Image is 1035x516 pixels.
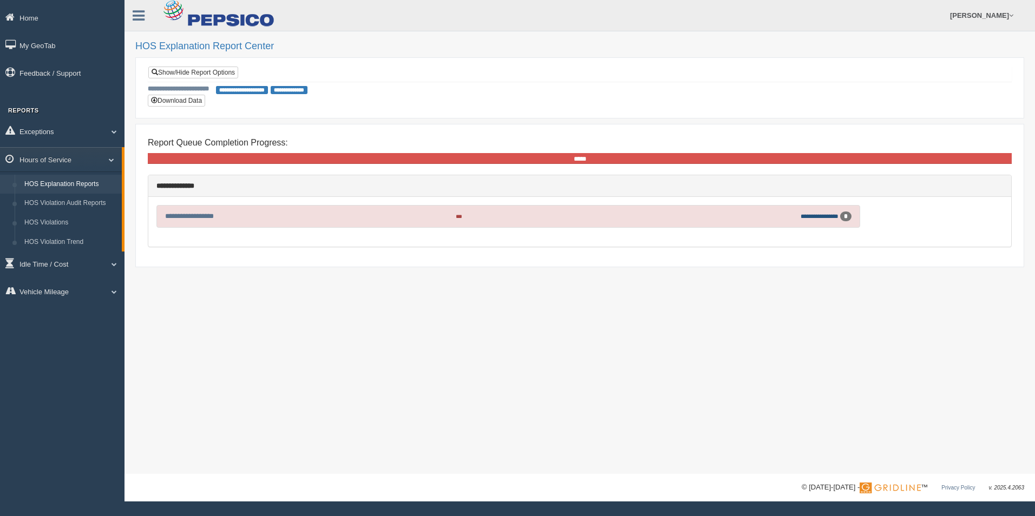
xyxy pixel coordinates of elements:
[148,138,1012,148] h4: Report Queue Completion Progress:
[148,67,238,78] a: Show/Hide Report Options
[19,233,122,252] a: HOS Violation Trend
[135,41,1024,52] h2: HOS Explanation Report Center
[802,482,1024,493] div: © [DATE]-[DATE] - ™
[989,485,1024,491] span: v. 2025.4.2063
[19,194,122,213] a: HOS Violation Audit Reports
[19,213,122,233] a: HOS Violations
[148,95,205,107] button: Download Data
[860,482,921,493] img: Gridline
[941,485,975,491] a: Privacy Policy
[19,175,122,194] a: HOS Explanation Reports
